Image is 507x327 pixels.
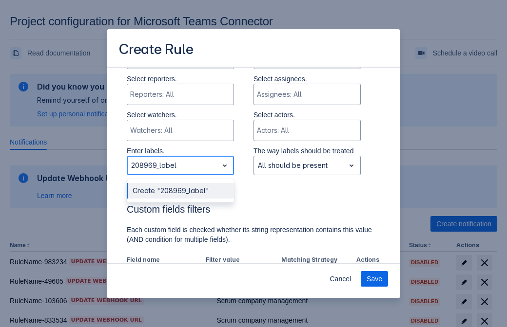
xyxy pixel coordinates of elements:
div: Create "208969_label" [127,183,234,199]
span: Save [367,271,382,287]
span: Cancel [330,271,351,287]
th: Matching Strategy [277,254,353,267]
p: Select watchers. [127,110,234,120]
span: open [219,160,231,171]
p: Select actors. [253,110,361,120]
p: The way labels should be treated [253,146,361,156]
p: Select assignees. [253,74,361,84]
th: Filter value [202,254,277,267]
span: open [346,160,357,171]
button: Save [361,271,388,287]
h3: Create Rule [119,41,194,60]
h3: Custom fields filters [127,203,380,219]
p: Select reporters. [127,74,234,84]
th: Actions [352,254,380,267]
button: Cancel [324,271,357,287]
p: Each custom field is checked whether its string representation contains this value (AND condition... [127,225,380,244]
p: Enter labels. [127,146,234,156]
th: Field name [127,254,202,267]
